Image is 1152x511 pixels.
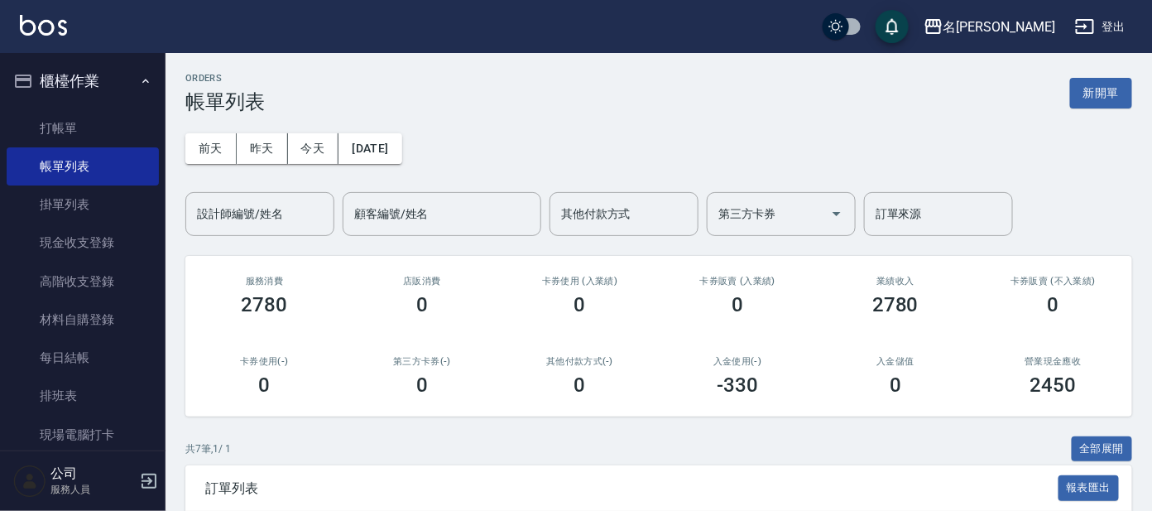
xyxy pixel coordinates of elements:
a: 高階收支登錄 [7,263,159,301]
button: 昨天 [237,133,288,164]
div: 名[PERSON_NAME] [943,17,1055,37]
h3: 2780 [241,293,287,316]
h2: 其他付款方式(-) [521,356,639,367]
h3: 服務消費 [205,276,324,287]
h3: 0 [574,293,586,316]
a: 每日結帳 [7,339,159,377]
a: 排班表 [7,377,159,415]
a: 掛單列表 [7,186,159,224]
h2: 營業現金應收 [994,356,1112,367]
h2: 店販消費 [363,276,482,287]
a: 帳單列表 [7,147,159,186]
span: 訂單列表 [205,480,1058,497]
h3: 2780 [872,293,919,316]
p: 共 7 筆, 1 / 1 [185,441,231,456]
h3: 0 [890,374,901,397]
h3: 0 [732,293,743,316]
h2: ORDERS [185,73,265,84]
button: 全部展開 [1072,436,1133,462]
a: 打帳單 [7,109,159,147]
button: 名[PERSON_NAME] [917,10,1062,44]
h2: 卡券使用 (入業績) [521,276,639,287]
h3: 2450 [1030,374,1077,397]
h2: 入金儲值 [837,356,955,367]
h3: 0 [416,293,428,316]
img: Logo [20,15,67,36]
h2: 卡券販賣 (入業績) [679,276,797,287]
a: 現場電腦打卡 [7,416,159,454]
img: Person [13,465,46,498]
h2: 卡券使用(-) [205,356,324,367]
button: 櫃檯作業 [7,60,159,103]
h3: 帳單列表 [185,90,265,113]
h3: -330 [717,374,758,397]
a: 新開單 [1070,84,1132,100]
button: 新開單 [1070,78,1132,108]
h3: 0 [574,374,586,397]
button: 登出 [1068,12,1132,42]
h5: 公司 [50,465,135,482]
h3: 0 [1048,293,1059,316]
h2: 第三方卡券(-) [363,356,482,367]
h3: 0 [416,374,428,397]
h2: 入金使用(-) [679,356,797,367]
h2: 卡券販賣 (不入業績) [994,276,1112,287]
a: 材料自購登錄 [7,301,159,339]
button: save [876,10,909,43]
button: Open [823,200,850,227]
button: 今天 [288,133,339,164]
h2: 業績收入 [837,276,955,287]
a: 報表匯出 [1058,480,1120,495]
a: 現金收支登錄 [7,224,159,262]
button: 前天 [185,133,237,164]
button: 報表匯出 [1058,475,1120,501]
button: [DATE] [338,133,401,164]
p: 服務人員 [50,482,135,497]
h3: 0 [258,374,270,397]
